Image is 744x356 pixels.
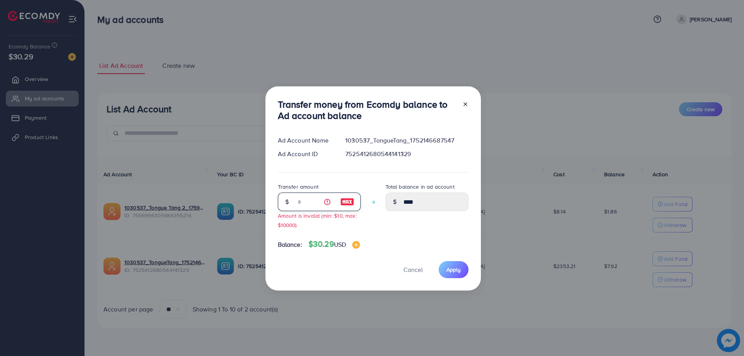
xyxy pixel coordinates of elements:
div: 7525412680544141329 [339,150,474,158]
small: Amount is invalid (min: $10, max: $10000) [278,212,357,228]
img: image [352,241,360,249]
div: Ad Account Name [272,136,339,145]
div: Ad Account ID [272,150,339,158]
h3: Transfer money from Ecomdy balance to Ad account balance [278,99,456,121]
h4: $30.29 [308,239,360,249]
button: Cancel [394,261,432,278]
span: Apply [446,266,461,273]
label: Total balance in ad account [386,183,455,191]
img: image [340,197,354,206]
div: 1030537_TongueTang_1752146687547 [339,136,474,145]
label: Transfer amount [278,183,319,191]
span: Balance: [278,240,302,249]
button: Apply [439,261,468,278]
span: Cancel [403,265,423,274]
span: USD [334,240,346,249]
